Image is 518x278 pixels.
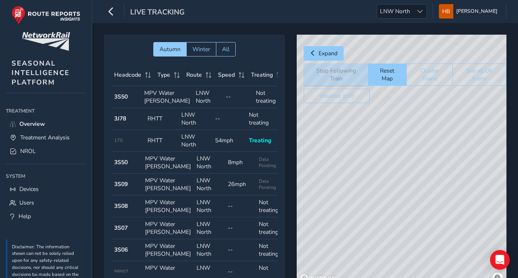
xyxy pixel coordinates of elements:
[225,174,256,196] td: 26mph
[6,117,86,131] a: Overview
[186,42,216,57] button: Winter
[194,152,225,174] td: LNW North
[6,182,86,196] a: Devices
[225,196,256,217] td: --
[212,130,246,152] td: 54mph
[6,210,86,223] a: Help
[377,5,413,18] span: LNW North
[159,45,180,53] span: Autumn
[157,71,170,79] span: Type
[22,32,70,51] img: customer logo
[223,86,253,108] td: --
[186,71,202,79] span: Route
[114,269,129,275] span: 98907
[142,196,194,217] td: MPV Water [PERSON_NAME]
[114,246,128,254] strong: 3S06
[6,105,86,117] div: Treatment
[130,7,185,19] span: Live Tracking
[194,217,225,239] td: LNW North
[114,93,128,101] strong: 3S50
[19,199,34,207] span: Users
[194,174,225,196] td: LNW North
[19,185,39,193] span: Devices
[114,202,128,210] strong: 3S08
[222,45,230,53] span: All
[114,71,141,79] span: Headcode
[452,64,506,86] button: See all UK trains
[216,42,236,57] button: All
[225,217,256,239] td: --
[20,134,70,141] span: Treatment Analysis
[368,64,406,86] button: Reset Map
[142,174,194,196] td: MPV Water [PERSON_NAME]
[114,158,128,166] strong: 3S50
[114,180,128,188] strong: 3S09
[145,108,178,130] td: RHTT
[142,152,194,174] td: MPV Water [PERSON_NAME]
[406,64,452,86] button: Cluster Trains
[194,239,225,261] td: LNW North
[19,212,31,220] span: Help
[178,130,212,152] td: LNW North
[259,178,284,191] span: Data Pending
[225,152,256,174] td: 8mph
[212,108,246,130] td: --
[246,108,280,130] td: Not treating
[142,239,194,261] td: MPV Water [PERSON_NAME]
[153,42,186,57] button: Autumn
[256,239,287,261] td: Not treating
[178,108,212,130] td: LNW North
[259,156,284,169] span: Data Pending
[225,239,256,261] td: --
[193,86,223,108] td: LNW North
[218,71,235,79] span: Speed
[142,217,194,239] td: MPV Water [PERSON_NAME]
[192,45,210,53] span: Winter
[490,250,510,270] div: Open Intercom Messenger
[114,115,126,123] strong: 3J78
[12,6,80,24] img: rr logo
[114,224,128,232] strong: 3S07
[319,49,338,57] span: Expand
[456,4,497,19] span: [PERSON_NAME]
[6,144,86,158] a: NROL
[194,196,225,217] td: LNW North
[114,137,123,144] span: 170
[6,196,86,210] a: Users
[304,46,344,61] button: Expand
[145,130,178,152] td: RHTT
[439,4,453,19] img: diamond-layout
[251,71,273,79] span: Treating
[6,131,86,144] a: Treatment Analysis
[6,170,86,182] div: System
[12,59,70,87] span: SEASONAL INTELLIGENCE PLATFORM
[249,137,271,144] span: Treating
[253,86,283,108] td: Not treating
[19,120,45,128] span: Overview
[256,196,287,217] td: Not treating
[439,4,500,19] button: [PERSON_NAME]
[304,89,370,103] button: Weather (off)
[20,147,36,155] span: NROL
[256,217,287,239] td: Not treating
[141,86,193,108] td: MPV Water [PERSON_NAME]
